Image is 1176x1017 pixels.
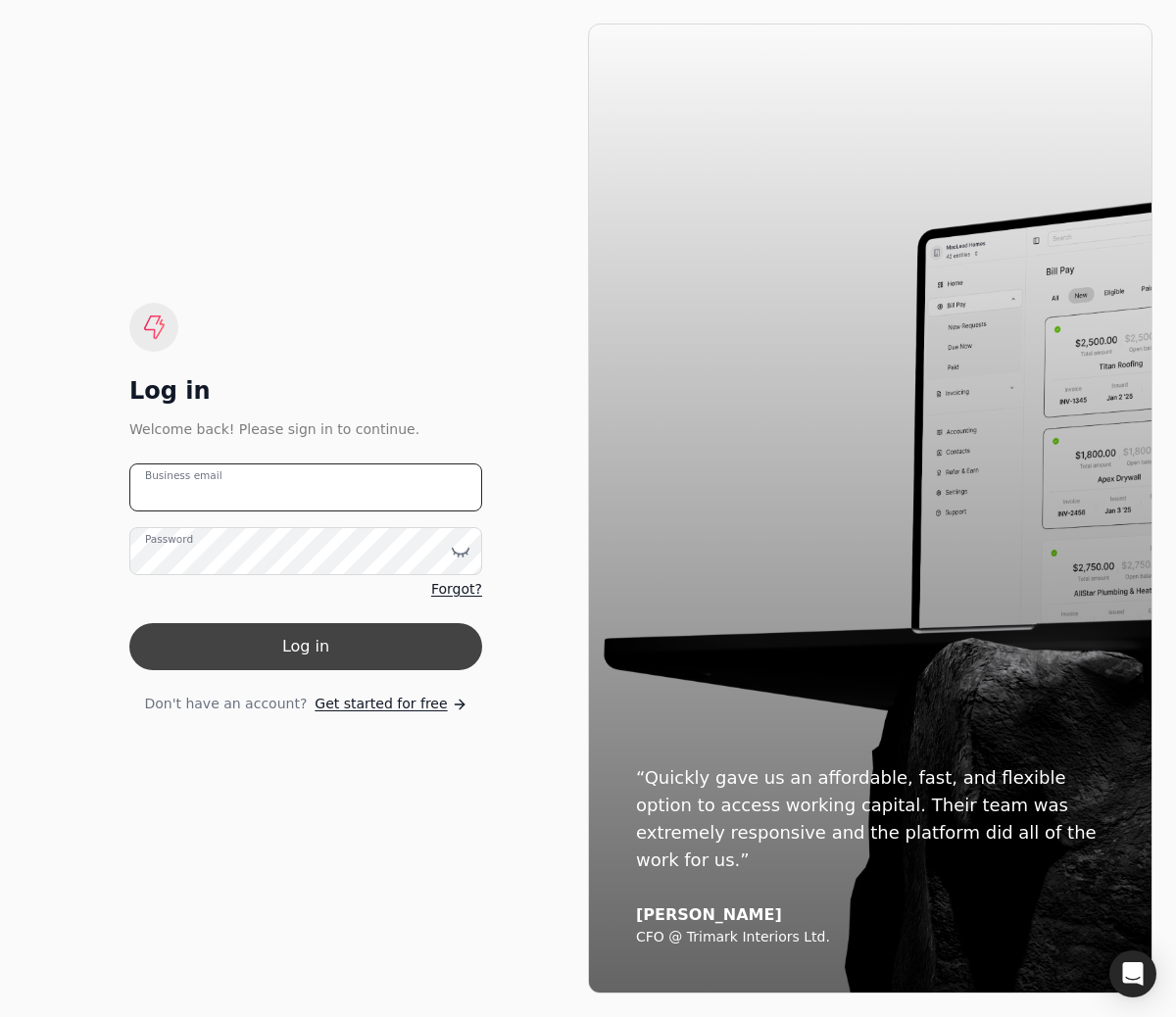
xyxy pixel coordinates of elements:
span: Get started for free [315,694,447,714]
div: [PERSON_NAME] [636,905,1104,925]
label: Business email [145,468,222,484]
a: Forgot? [431,579,482,600]
div: Welcome back! Please sign in to continue. [129,418,482,440]
button: Log in [129,623,482,670]
span: Don't have an account? [144,694,307,714]
div: CFO @ Trimark Interiors Ltd. [636,929,1104,946]
div: “Quickly gave us an affordable, fast, and flexible option to access working capital. Their team w... [636,764,1104,874]
div: Open Intercom Messenger [1109,950,1156,997]
label: Password [145,532,193,548]
a: Get started for free [315,694,466,714]
div: Log in [129,375,482,407]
